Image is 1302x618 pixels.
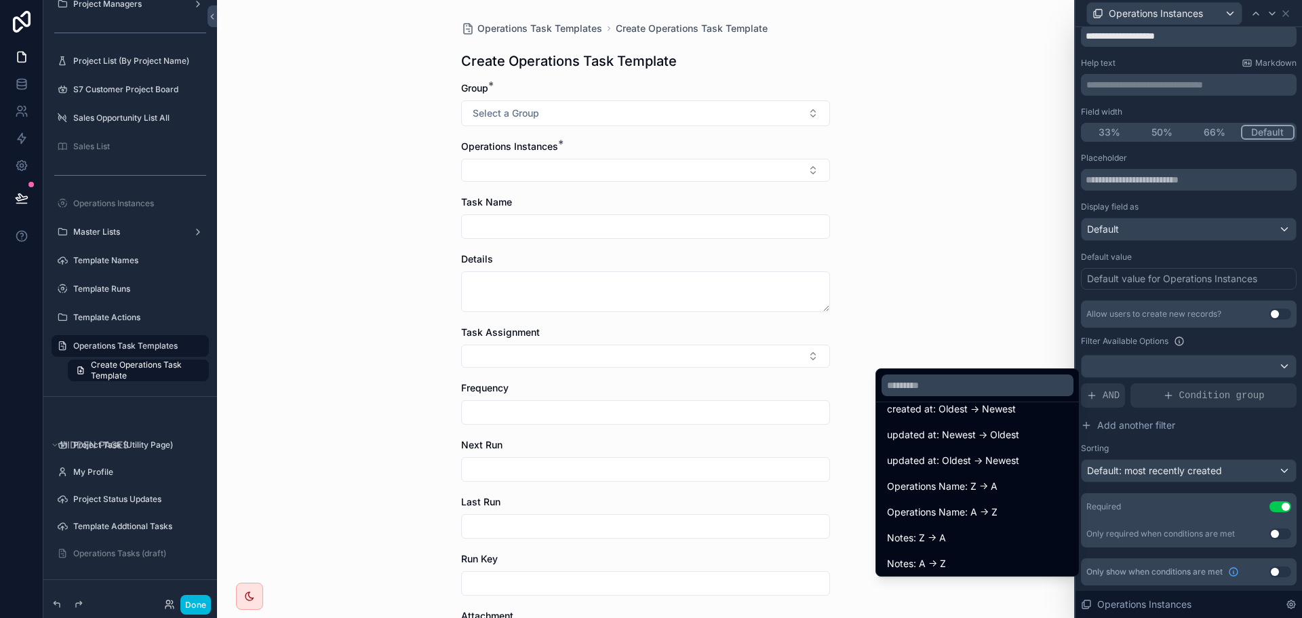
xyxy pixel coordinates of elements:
span: Operations Task Templates [477,22,602,35]
label: My Profile [73,467,201,478]
label: Sales List [73,141,201,152]
span: Run Key [461,553,498,564]
h1: Create Operations Task Template [461,52,677,71]
span: Operations Name: A -> Z [887,504,998,520]
label: Template Actions [73,312,201,323]
span: Operations Instances [461,140,558,152]
a: Operations Task Templates [461,22,602,35]
label: Operations Instances [73,198,201,209]
span: Details [461,253,493,265]
span: Frequency [461,382,509,393]
span: updated at: Oldest -> Newest [887,452,1019,469]
a: Create Operations Task Template [68,360,209,381]
span: Notes: A -> Z [887,556,946,572]
span: Operations Name: Z -> A [887,478,998,495]
span: Group [461,82,488,94]
label: S7 Customer Project Board [73,84,201,95]
span: Next Run [461,439,502,450]
span: Select a Group [473,107,539,120]
label: Project Status Updates [73,494,201,505]
label: Template Runs [73,284,201,294]
label: Master Lists [73,227,182,237]
span: Notes: Z -> A [887,530,946,546]
span: updated at: Newest -> Oldest [887,427,1019,443]
span: created at: Oldest -> Newest [887,401,1016,417]
label: Operations Tasks (draft) [73,548,201,559]
label: Project Task (Utility Page) [73,440,201,450]
button: Done [180,595,211,615]
label: Template Names [73,255,201,266]
button: Select Button [461,345,830,368]
label: Sales Opportunity List All [73,113,201,123]
label: Operations Task Templates [73,341,201,351]
button: Hidden pages [49,436,203,455]
label: Template Addtional Tasks [73,521,201,532]
a: Create Operations Task Template [616,22,768,35]
span: Task Assignment [461,326,540,338]
button: Select Button [461,100,830,126]
span: Task Name [461,196,512,208]
span: Create Operations Task Template [91,360,201,381]
span: Last Run [461,496,500,507]
button: Select Button [461,159,830,182]
label: Project List (By Project Name) [73,56,201,66]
